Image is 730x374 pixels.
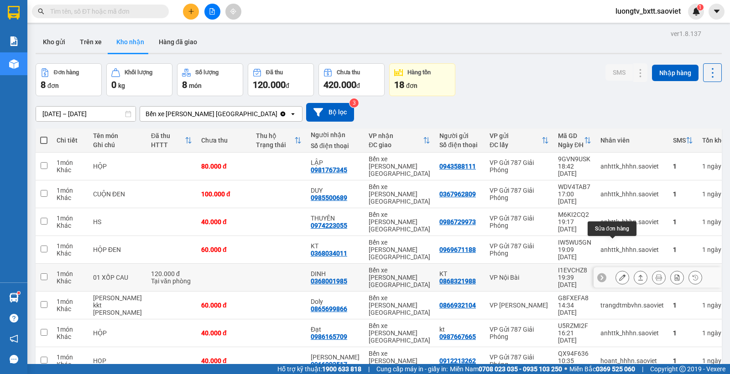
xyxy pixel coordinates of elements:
[558,218,591,233] div: 19:17 [DATE]
[369,132,423,139] div: VP nhận
[485,128,553,153] th: Toggle SortBy
[201,218,247,225] div: 40.000 đ
[54,69,79,76] div: Đơn hàng
[57,298,84,305] div: 1 món
[369,350,430,372] div: Bến xe [PERSON_NAME] [GEOGRAPHIC_DATA]
[439,190,476,198] div: 0367962809
[369,294,430,316] div: Bến xe [PERSON_NAME] [GEOGRAPHIC_DATA]
[439,270,480,277] div: KT
[600,163,664,170] div: anhttk_hhhn.saoviet
[311,305,347,313] div: 0865699866
[673,190,693,198] div: 1
[605,64,633,81] button: SMS
[673,302,693,309] div: 1
[699,4,702,10] span: 1
[230,8,236,15] span: aim
[702,246,725,253] div: 1
[697,4,704,10] sup: 1
[558,357,591,372] div: 10:35 [DATE]
[41,79,46,90] span: 8
[277,364,361,374] span: Hỗ trợ kỹ thuật:
[558,132,584,139] div: Mã GD
[311,187,360,194] div: DUY
[201,246,247,253] div: 60.000 đ
[177,63,243,96] button: Số lượng8món
[349,98,359,108] sup: 3
[311,250,347,257] div: 0368034011
[151,132,185,139] div: Đã thu
[248,63,314,96] button: Đã thu120.000đ
[558,246,591,261] div: 19:09 [DATE]
[558,322,591,329] div: U5RZMI2F
[439,141,480,149] div: Số điện thoại
[558,211,591,218] div: M6KI2CQ2
[608,5,688,17] span: luongtv_bxtt.saoviet
[600,190,664,198] div: anhttk_hhhn.saoviet
[569,364,635,374] span: Miền Bắc
[109,31,151,53] button: Kho nhận
[369,239,430,261] div: Bến xe [PERSON_NAME] [GEOGRAPHIC_DATA]
[369,183,430,205] div: Bến xe [PERSON_NAME] [GEOGRAPHIC_DATA]
[673,218,693,225] div: 1
[256,132,294,139] div: Thu hộ
[57,137,84,144] div: Chi tiết
[93,163,142,170] div: HỘP
[9,293,19,302] img: warehouse-icon
[707,246,721,253] span: ngày
[93,218,142,225] div: HS
[490,187,549,201] div: VP Gửi 787 Giải Phóng
[668,128,698,153] th: Toggle SortBy
[57,187,84,194] div: 1 món
[673,163,693,170] div: 1
[558,141,584,149] div: Ngày ĐH
[673,246,693,253] div: 1
[93,141,142,149] div: Ghi chú
[490,141,542,149] div: ĐC lấy
[490,326,549,340] div: VP Gửi 787 Giải Phóng
[256,141,294,149] div: Trạng thái
[322,365,361,373] strong: 1900 633 818
[558,274,591,288] div: 19:39 [DATE]
[57,194,84,201] div: Khác
[702,163,725,170] div: 1
[57,361,84,368] div: Khác
[93,190,142,198] div: CUỘN ĐEN
[596,365,635,373] strong: 0369 525 060
[225,4,241,20] button: aim
[702,137,725,144] div: Tồn kho
[713,7,721,15] span: caret-down
[479,365,562,373] strong: 0708 023 035 - 0935 103 250
[57,222,84,229] div: Khác
[490,354,549,368] div: VP Gửi 787 Giải Phóng
[209,8,215,15] span: file-add
[600,137,664,144] div: Nhân viên
[57,333,84,340] div: Khác
[439,326,480,333] div: kt
[600,329,664,337] div: anhttk_hhhn.saoviet
[558,294,591,302] div: G8FXEFA8
[50,6,158,16] input: Tìm tên, số ĐT hoặc mã đơn
[201,357,247,364] div: 40.000 đ
[558,350,591,357] div: QX94F636
[266,69,283,76] div: Đã thu
[10,314,18,323] span: question-circle
[673,329,693,337] div: 1
[253,79,286,90] span: 120.000
[490,302,549,309] div: VP [PERSON_NAME]
[93,246,142,253] div: HỘP ĐEN
[188,8,194,15] span: plus
[490,274,549,281] div: VP Nội Bài
[600,357,664,364] div: hoant_hhhn.saoviet
[125,69,152,76] div: Khối lượng
[702,357,725,364] div: 1
[151,277,192,285] div: Tại văn phòng
[671,29,701,39] div: ver 1.8.137
[146,109,277,118] div: Bến xe [PERSON_NAME] [GEOGRAPHIC_DATA]
[93,329,142,337] div: HỘP
[311,333,347,340] div: 0986165709
[311,131,360,138] div: Người nhận
[311,298,360,305] div: Doly
[57,166,84,174] div: Khác
[389,63,455,96] button: Hàng tồn18đơn
[311,354,360,361] div: HOÀNG ANH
